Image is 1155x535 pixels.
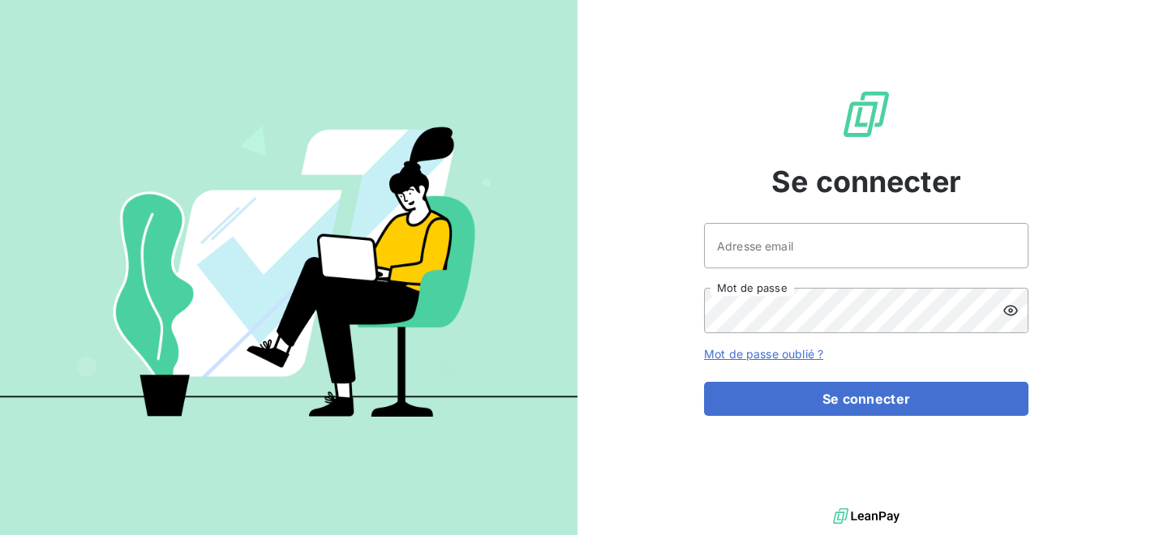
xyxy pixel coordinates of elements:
a: Mot de passe oublié ? [704,347,823,361]
input: placeholder [704,223,1028,268]
button: Se connecter [704,382,1028,416]
span: Se connecter [771,160,961,203]
img: logo [833,504,900,529]
img: Logo LeanPay [840,88,892,140]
